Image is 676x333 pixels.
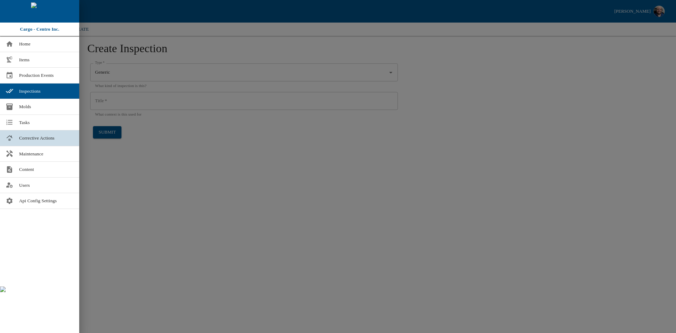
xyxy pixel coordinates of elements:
[19,197,74,204] span: Api Config Settings
[19,150,74,158] span: Maintenance
[19,182,74,189] span: Users
[19,41,74,48] span: Home
[31,2,49,20] img: cargo logo
[19,103,74,110] span: Molds
[19,88,74,95] span: Inspections
[19,135,74,142] span: Corrective Actions
[19,56,74,63] span: Items
[19,166,74,173] span: Content
[19,72,74,79] span: Production Events
[20,26,60,33] p: Cargo - Centro Inc.
[19,119,74,126] span: Tasks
